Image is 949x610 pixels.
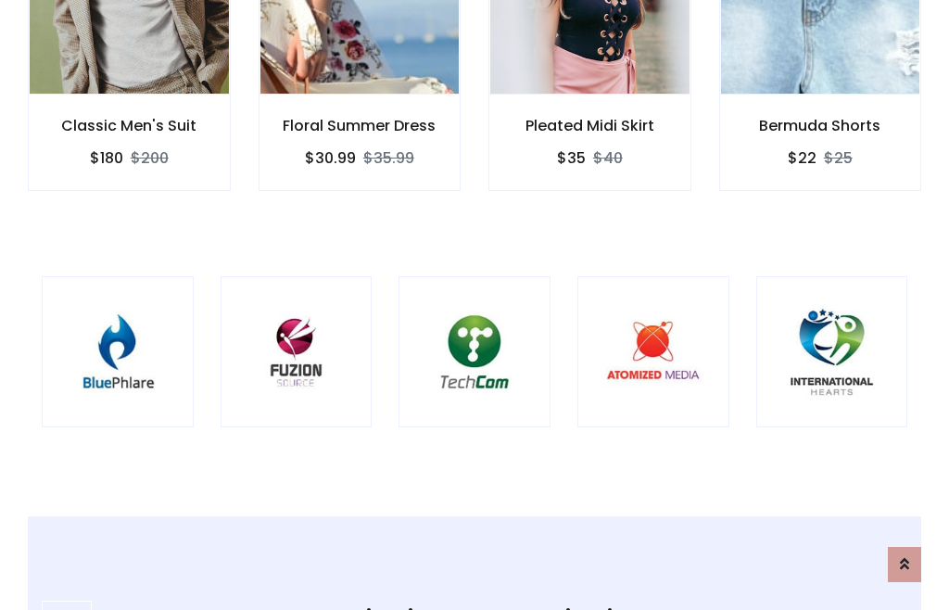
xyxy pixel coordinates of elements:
h6: $22 [788,149,816,167]
del: $25 [824,147,853,169]
h6: $35 [557,149,586,167]
h6: Pleated Midi Skirt [489,117,690,134]
h6: $30.99 [305,149,356,167]
h6: Bermuda Shorts [720,117,921,134]
h6: Classic Men's Suit [29,117,230,134]
del: $200 [131,147,169,169]
del: $35.99 [363,147,414,169]
h6: Floral Summer Dress [259,117,461,134]
h6: $180 [90,149,123,167]
del: $40 [593,147,623,169]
